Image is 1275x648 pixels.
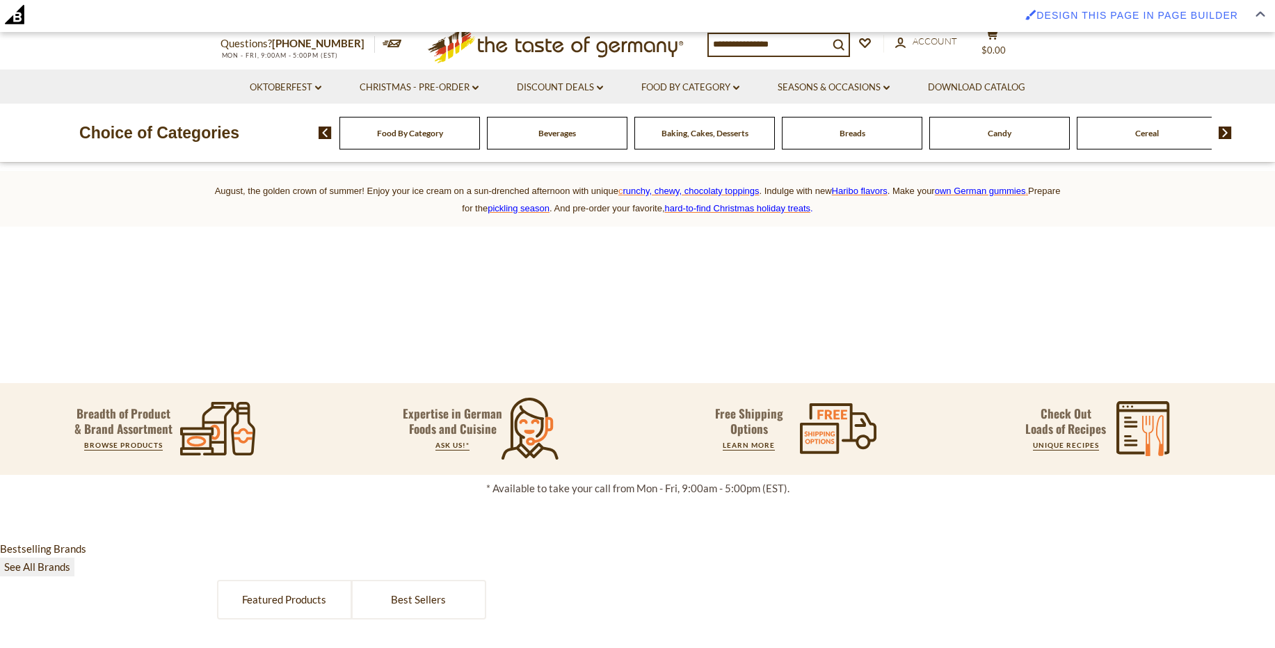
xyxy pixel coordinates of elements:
a: ASK US!* [435,441,470,449]
img: previous arrow [319,127,332,139]
a: Christmas - PRE-ORDER [360,80,479,95]
span: Design this page in Page Builder [1036,10,1238,21]
img: Enabled brush for page builder edit. [1025,9,1036,20]
a: Beverages [538,128,576,138]
a: Seasons & Occasions [778,80,890,95]
a: Enabled brush for page builder edit. Design this page in Page Builder [1018,3,1245,28]
span: own German gummies [935,186,1026,196]
img: next arrow [1219,127,1232,139]
p: Check Out Loads of Recipes [1025,406,1106,437]
a: Cereal [1135,128,1159,138]
a: [PHONE_NUMBER] [272,37,364,49]
a: Candy [988,128,1011,138]
a: Breads [840,128,865,138]
a: Discount Deals [517,80,603,95]
a: Oktoberfest [250,80,321,95]
a: BROWSE PRODUCTS [84,441,163,449]
p: Breadth of Product & Brand Assortment [74,406,173,437]
a: Food By Category [641,80,739,95]
span: runchy, chewy, chocolaty toppings [623,186,759,196]
a: own German gummies. [935,186,1028,196]
a: Featured Products [218,581,351,618]
a: Best Sellers [353,581,485,618]
a: pickling season [488,203,550,213]
a: UNIQUE RECIPES [1033,441,1099,449]
span: Account [913,35,957,47]
a: Download Catalog [928,80,1025,95]
span: MON - FRI, 9:00AM - 5:00PM (EST) [220,51,339,59]
a: LEARN MORE [723,441,775,449]
a: Baking, Cakes, Desserts [661,128,748,138]
img: Close Admin Bar [1256,11,1265,17]
span: August, the golden crown of summer! Enjoy your ice cream on a sun-drenched afternoon with unique ... [215,186,1061,213]
a: Account [895,34,957,49]
p: Free Shipping Options [703,406,795,437]
button: $0.00 [972,27,1013,62]
a: Food By Category [377,128,443,138]
a: hard-to-find Christmas holiday treats [665,203,811,213]
span: $0.00 [981,44,1006,56]
a: crunchy, chewy, chocolaty toppings [618,186,760,196]
p: Expertise in German Foods and Cuisine [403,406,503,437]
a: Haribo flavors [832,186,888,196]
p: Questions? [220,35,375,53]
span: . [665,203,813,213]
